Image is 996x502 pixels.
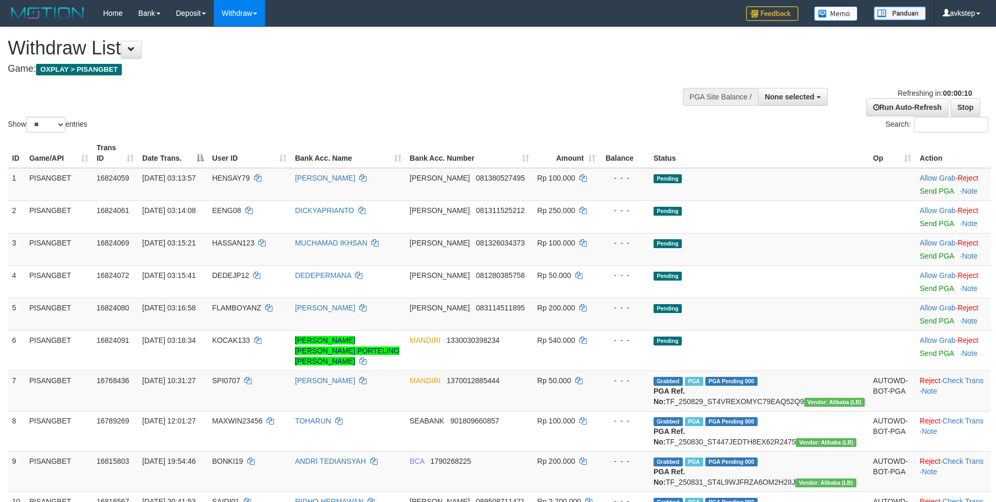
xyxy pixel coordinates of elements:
th: Bank Acc. Number: activate to sort column ascending [406,138,533,168]
span: [DATE] 03:15:41 [142,271,196,280]
div: - - - [604,205,645,216]
span: [DATE] 03:13:57 [142,174,196,182]
span: · [920,304,957,312]
label: Search: [886,117,988,132]
td: 7 [8,371,25,411]
span: 16824072 [97,271,129,280]
a: Reject [957,206,978,215]
td: · [915,298,991,330]
span: · [920,174,957,182]
b: PGA Ref. No: [654,427,685,446]
span: Copy 1330030398234 to clipboard [447,336,499,344]
div: - - - [604,238,645,248]
a: Stop [951,98,980,116]
span: 16824069 [97,239,129,247]
th: Game/API: activate to sort column ascending [25,138,93,168]
a: Send PGA [920,187,954,195]
td: · [915,168,991,201]
a: Reject [957,304,978,312]
td: 2 [8,200,25,233]
span: MANDIRI [410,376,441,385]
span: Vendor URL: https://dashboard.q2checkout.com/secure [796,438,856,447]
a: Reject [957,336,978,344]
span: Copy 1370012885444 to clipboard [447,376,499,385]
td: · · [915,371,991,411]
td: PISANGBET [25,298,93,330]
span: Rp 100.000 [537,417,575,425]
td: · · [915,451,991,492]
h1: Withdraw List [8,38,654,59]
a: Note [962,187,978,195]
span: Vendor URL: https://dashboard.q2checkout.com/secure [804,398,865,407]
td: 9 [8,451,25,492]
span: SPI0707 [212,376,241,385]
th: Action [915,138,991,168]
div: - - - [604,375,645,386]
div: - - - [604,173,645,183]
span: Copy 081311525212 to clipboard [476,206,524,215]
img: MOTION_logo.png [8,5,87,21]
span: Marked by avkyakub [685,377,703,386]
span: Copy 081380527495 to clipboard [476,174,524,182]
td: PISANGBET [25,411,93,451]
td: · · [915,411,991,451]
td: PISANGBET [25,371,93,411]
td: 1 [8,168,25,201]
span: Marked by avksurya [685,417,703,426]
a: Run Auto-Refresh [866,98,948,116]
span: Pending [654,174,682,183]
img: Feedback.jpg [746,6,798,21]
td: PISANGBET [25,265,93,298]
a: Check Trans [943,417,984,425]
a: Note [962,317,978,325]
th: Balance [600,138,649,168]
div: - - - [604,416,645,426]
td: 5 [8,298,25,330]
td: 3 [8,233,25,265]
span: [DATE] 19:54:46 [142,457,196,465]
a: Note [922,387,937,395]
span: · [920,239,957,247]
a: [PERSON_NAME] [295,376,355,385]
td: PISANGBET [25,233,93,265]
span: Rp 540.000 [537,336,575,344]
span: Rp 250.000 [537,206,575,215]
a: Note [962,219,978,228]
td: PISANGBET [25,330,93,371]
td: · [915,200,991,233]
span: PGA Pending [705,417,758,426]
span: DEDEJP12 [212,271,249,280]
button: None selected [758,88,828,106]
span: FLAMBOYANZ [212,304,261,312]
span: Grabbed [654,377,683,386]
th: Amount: activate to sort column ascending [533,138,600,168]
a: DEDEPERMANA [295,271,351,280]
span: KOCAK133 [212,336,250,344]
a: Note [922,467,937,476]
span: Pending [654,272,682,281]
th: Status [649,138,869,168]
a: Reject [957,174,978,182]
a: MUCHAMAD IKHSAN [295,239,367,247]
select: Showentries [26,117,65,132]
a: Send PGA [920,284,954,293]
span: Rp 200.000 [537,304,575,312]
span: Vendor URL: https://dashboard.q2checkout.com/secure [795,478,856,487]
a: Note [922,427,937,436]
a: Note [962,284,978,293]
a: Note [962,252,978,260]
th: ID [8,138,25,168]
span: · [920,336,957,344]
span: HENSAY79 [212,174,250,182]
span: [PERSON_NAME] [410,239,470,247]
span: 16789269 [97,417,129,425]
a: Send PGA [920,349,954,358]
td: TF_250829_ST4VREXOMYC79EAQ52Q9 [649,371,869,411]
span: SEABANK [410,417,444,425]
a: Allow Grab [920,239,955,247]
span: Copy 083114511895 to clipboard [476,304,524,312]
span: MAXWIN23456 [212,417,262,425]
span: Copy 081280385758 to clipboard [476,271,524,280]
input: Search: [914,117,988,132]
span: [PERSON_NAME] [410,304,470,312]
